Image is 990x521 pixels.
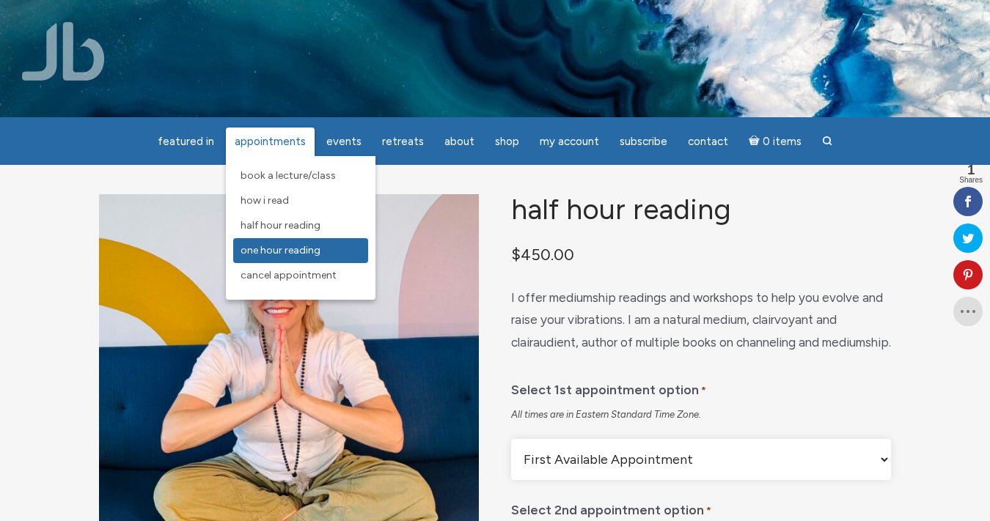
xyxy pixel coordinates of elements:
[233,213,368,238] a: Half Hour Reading
[511,194,891,226] h1: Half Hour Reading
[959,163,983,177] span: 1
[495,135,519,148] span: Shop
[233,163,368,188] a: Book a Lecture/Class
[241,219,320,232] span: Half Hour Reading
[540,135,599,148] span: My Account
[373,128,433,156] a: Retreats
[688,135,728,148] span: Contact
[749,135,763,148] i: Cart
[531,128,608,156] a: My Account
[436,128,483,156] a: About
[233,263,368,288] a: Cancel Appointment
[486,128,528,156] a: Shop
[511,245,521,264] span: $
[511,372,706,403] label: Select 1st appointment option
[149,128,223,156] a: featured in
[241,269,337,281] span: Cancel Appointment
[241,194,289,207] span: How I Read
[959,177,983,184] span: Shares
[382,135,424,148] span: Retreats
[511,245,574,264] bdi: 450.00
[241,244,320,256] span: One Hour Reading
[679,128,737,156] a: Contact
[511,287,891,354] p: I offer mediumship readings and workshops to help you evolve and raise your vibrations. I am a na...
[226,128,315,156] a: Appointments
[620,135,667,148] span: Subscribe
[763,136,802,147] span: 0 items
[511,408,891,421] div: All times are in Eastern Standard Time Zone.
[326,135,362,148] span: Events
[22,22,105,81] img: Jamie Butler. The Everyday Medium
[158,135,214,148] span: featured in
[235,135,306,148] span: Appointments
[318,128,370,156] a: Events
[444,135,474,148] span: About
[740,126,810,156] a: Cart0 items
[611,128,676,156] a: Subscribe
[241,169,336,182] span: Book a Lecture/Class
[233,238,368,263] a: One Hour Reading
[233,188,368,213] a: How I Read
